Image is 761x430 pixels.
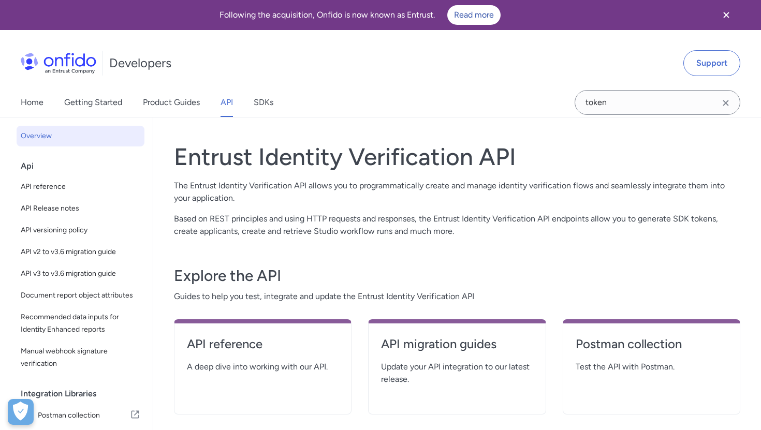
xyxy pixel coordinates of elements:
h3: Explore the API [174,265,740,286]
span: API v3 to v3.6 migration guide [21,268,140,280]
h4: Postman collection [576,336,727,352]
a: Recommended data inputs for Identity Enhanced reports [17,307,144,340]
span: API reference [21,181,140,193]
h1: Developers [109,55,171,71]
a: API versioning policy [17,220,144,241]
span: Manual webhook signature verification [21,345,140,370]
a: SDKs [254,88,273,117]
div: Integration Libraries [21,383,149,404]
p: The Entrust Identity Verification API allows you to programmatically create and manage identity v... [174,180,740,204]
svg: Close banner [720,9,733,21]
a: Manual webhook signature verification [17,341,144,374]
span: API Release notes [21,202,140,215]
span: Update your API integration to our latest release. [381,361,533,385]
a: Overview [17,126,144,146]
div: Api [21,156,149,176]
h1: Entrust Identity Verification API [174,142,740,171]
h4: API migration guides [381,336,533,352]
div: Cookie Preferences [8,399,34,425]
a: API Release notes [17,198,144,219]
a: API v3 to v3.6 migration guide [17,263,144,284]
a: API reference [187,336,339,361]
a: IconPostman collectionPostman collection [17,404,144,427]
p: Based on REST principles and using HTTP requests and responses, the Entrust Identity Verification... [174,213,740,238]
a: Product Guides [143,88,200,117]
span: Document report object attributes [21,289,140,302]
a: Support [683,50,740,76]
span: Guides to help you test, integrate and update the Entrust Identity Verification API [174,290,740,303]
span: Postman collection [38,408,130,423]
a: API v2 to v3.6 migration guide [17,242,144,262]
a: Home [21,88,43,117]
input: Onfido search input field [575,90,740,115]
button: Open Preferences [8,399,34,425]
svg: Clear search field button [720,97,732,109]
span: Test the API with Postman. [576,361,727,373]
a: Getting Started [64,88,122,117]
h4: API reference [187,336,339,352]
a: Postman collection [576,336,727,361]
span: A deep dive into working with our API. [187,361,339,373]
a: Read more [447,5,501,25]
span: Overview [21,130,140,142]
button: Close banner [707,2,745,28]
span: API v2 to v3.6 migration guide [21,246,140,258]
span: API versioning policy [21,224,140,236]
div: Following the acquisition, Onfido is now known as Entrust. [12,5,707,25]
span: Recommended data inputs for Identity Enhanced reports [21,311,140,336]
a: Document report object attributes [17,285,144,306]
a: API [221,88,233,117]
a: API reference [17,176,144,197]
img: Onfido Logo [21,53,96,73]
a: API migration guides [381,336,533,361]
